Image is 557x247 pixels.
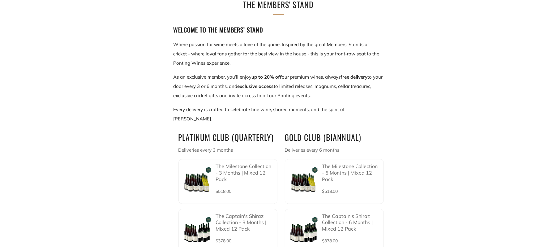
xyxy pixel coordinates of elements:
p: $518.00 [322,187,380,196]
p: The Captain's Shiraz Collection - 6 Months | Mixed 12 Pack [322,213,380,232]
p: $378.00 [322,236,380,245]
strong: Welcome to The Members’ Stand [174,25,264,34]
strong: free delivery [341,74,368,80]
img: The Captain's Shiraz Collection - 6 Months | Mixed 12 Pack [289,216,319,246]
strong: up to 20% off [252,74,282,80]
img: The Milestone Collection - 6 Months | Mixed 12 Pack [289,167,319,196]
p: $378.00 [216,236,273,245]
p: The Milestone Collection - 6 Months | Mixed 12 Pack [322,163,380,182]
a: The Milestone Collection - 6 Months | Mixed 12 Pack The Milestone Collection - 6 Months | Mixed 1... [285,159,384,204]
p: $518.00 [216,187,273,196]
p: Every delivery is crafted to celebrate fine wine, shared moments, and the spirit of [PERSON_NAME]. [174,105,384,123]
p: Deliveries every 6 months [285,145,384,155]
img: The Captain's Shiraz Collection - 3 Months | Mixed 12 Pack [182,216,212,246]
p: The Captain's Shiraz Collection - 3 Months | Mixed 12 Pack [216,213,273,232]
img: The Milestone Collection - 3 Months | Mixed 12 Pack [182,167,212,196]
strong: exclusive access [238,83,274,89]
p: As an exclusive member, you’ll enjoy our premium wines, always to your door every 3 or 6 months, ... [174,72,384,100]
h2: PLATINUM CLUB (QUARTERLY) [178,131,277,144]
p: Where passion for wine meets a love of the game. Inspired by the great Members’ Stands of cricket... [174,40,384,68]
p: Deliveries every 3 months [178,145,277,155]
a: The Milestone Collection - 3 Months | Mixed 12 Pack The Milestone Collection - 3 Months | Mixed 1... [178,159,277,204]
p: The Milestone Collection - 3 Months | Mixed 12 Pack [216,163,273,182]
h2: GOLD CLUB (BIANNUAL) [285,131,384,144]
